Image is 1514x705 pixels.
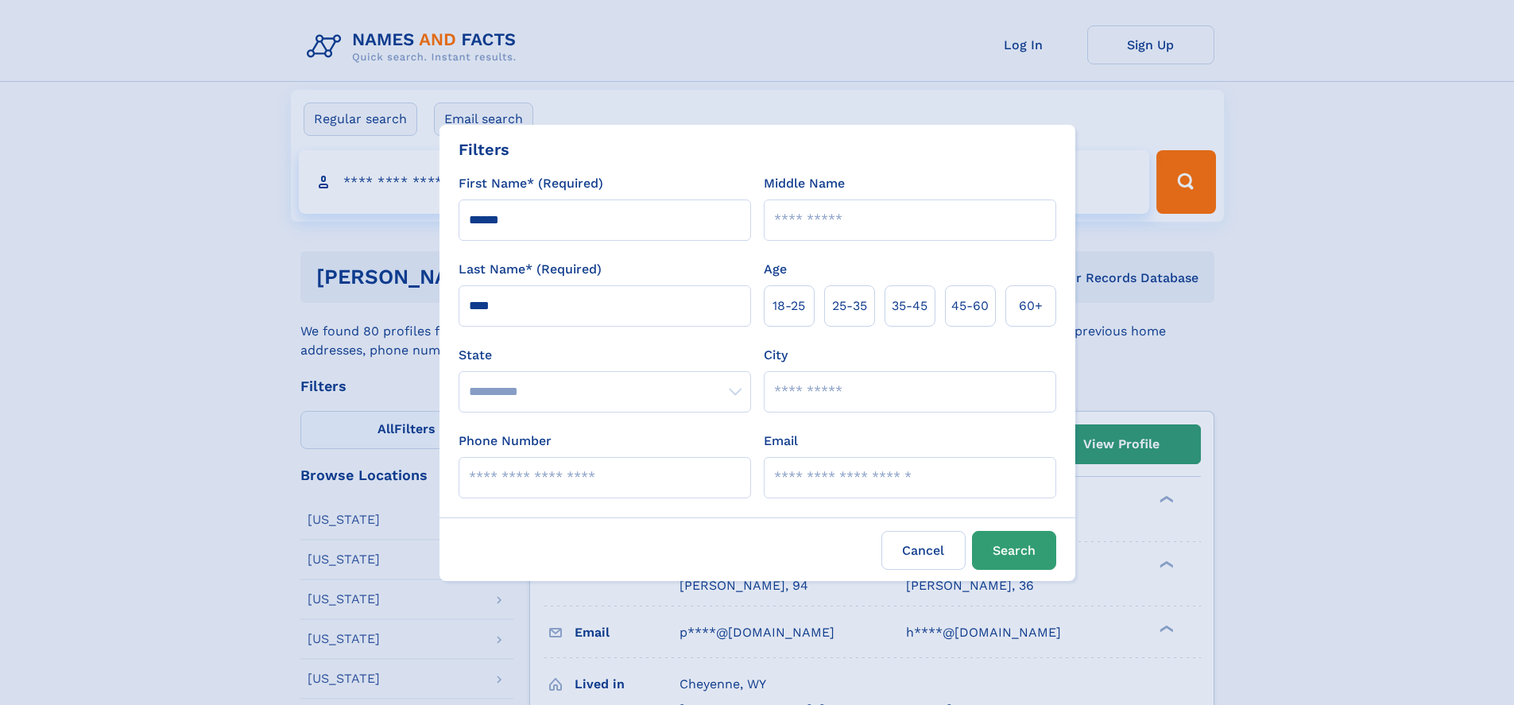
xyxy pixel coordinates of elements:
[892,296,927,316] span: 35‑45
[772,296,805,316] span: 18‑25
[764,346,788,365] label: City
[972,531,1056,570] button: Search
[764,174,845,193] label: Middle Name
[459,260,602,279] label: Last Name* (Required)
[459,138,509,161] div: Filters
[1019,296,1043,316] span: 60+
[459,432,552,451] label: Phone Number
[764,260,787,279] label: Age
[764,432,798,451] label: Email
[832,296,867,316] span: 25‑35
[459,346,751,365] label: State
[881,531,966,570] label: Cancel
[951,296,989,316] span: 45‑60
[459,174,603,193] label: First Name* (Required)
